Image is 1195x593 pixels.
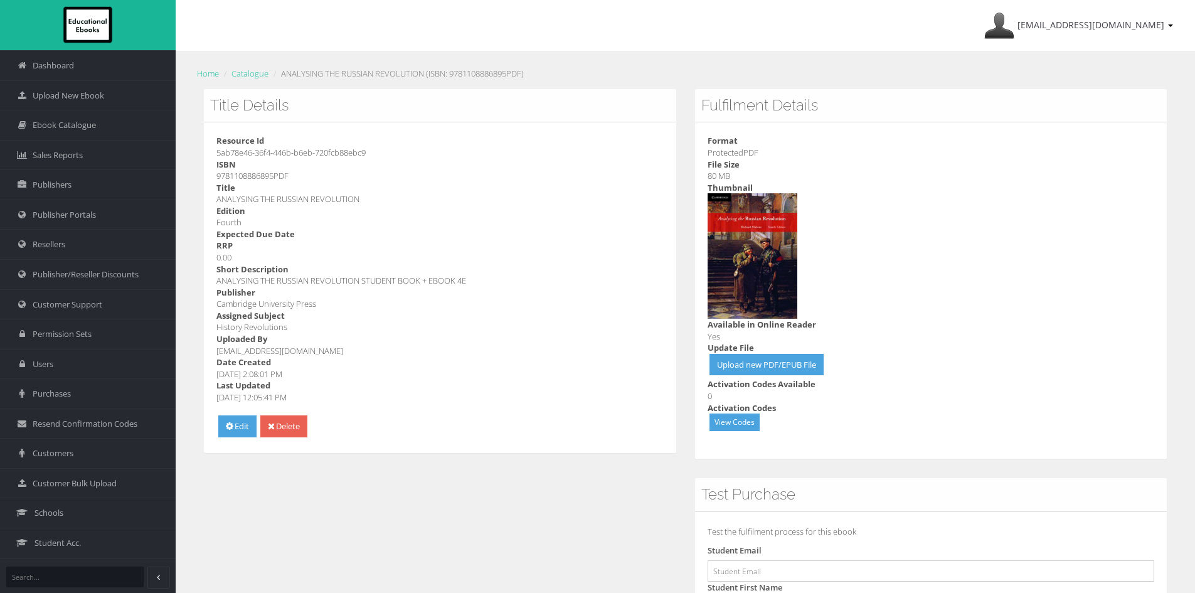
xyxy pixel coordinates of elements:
input: Student Email [708,560,1155,582]
label: Student Email [708,545,762,557]
dt: Edition [216,205,664,217]
dt: File Size [708,159,1155,171]
dd: 0 [708,390,1155,402]
span: Permission Sets [33,328,92,340]
dt: Title [216,182,664,194]
h3: Title Details [210,97,670,114]
a: Catalogue [231,68,268,79]
a: Upload new PDF/EPUB File [709,354,824,376]
dt: Available in Online Reader [708,319,1155,331]
p: Test the fulfilment process for this ebook [708,525,1155,538]
dd: [EMAIL_ADDRESS][DOMAIN_NAME] [216,345,664,357]
input: Search... [6,567,144,587]
dt: Resource Id [216,135,664,147]
a: View Codes [709,414,760,431]
span: Resellers [33,238,65,250]
dt: Update File [708,342,1155,354]
span: Upload New Ebook [33,90,104,102]
a: Home [197,68,219,79]
dd: 5ab78e46-36f4-446b-b6eb-720fcb88ebc9 [216,147,664,159]
span: Purchases [33,388,71,400]
span: [EMAIL_ADDRESS][DOMAIN_NAME] [1017,19,1164,31]
li: ANALYSING THE RUSSIAN REVOLUTION (ISBN: 9781108886895PDF) [270,67,524,80]
dt: Date Created [216,356,664,368]
span: Resend Confirmation Codes [33,418,137,430]
span: Ebook Catalogue [33,119,96,131]
dd: 9781108886895PDF [216,170,664,182]
dt: Format [708,135,1155,147]
span: Users [33,358,53,370]
img: ANALYSING THE RUSSIAN REVOLUTION [708,193,797,319]
span: Schools [35,507,63,519]
span: Publisher Portals [33,209,96,221]
span: Sales Reports [33,149,83,161]
dt: Expected Due Date [216,228,664,240]
dt: Short Description [216,264,664,275]
h3: Fulfilment Details [701,97,1161,114]
a: Edit [218,415,257,437]
dt: RRP [216,240,664,252]
dd: Cambridge University Press [216,298,664,310]
dt: Activation Codes Available [708,378,1155,390]
dd: [DATE] 12:05:41 PM [216,392,664,403]
dt: Activation Codes [708,402,1155,414]
span: Dashboard [33,60,74,72]
span: Customers [33,447,73,459]
a: Delete [260,415,307,437]
dd: Fourth [216,216,664,228]
dt: Assigned Subject [216,310,664,322]
span: Customer Bulk Upload [33,478,117,489]
dd: ANALYSING THE RUSSIAN REVOLUTION [216,193,664,205]
span: Publisher/Reseller Discounts [33,269,139,280]
dt: Publisher [216,287,664,299]
dd: [DATE] 2:08:01 PM [216,368,664,380]
dd: History Revolutions [216,321,664,333]
dd: ProtectedPDF [708,147,1155,159]
dd: Yes [708,331,1155,343]
dt: Last Updated [216,380,664,392]
dt: Thumbnail [708,182,1155,194]
dd: 0.00 [216,252,664,264]
span: Customer Support [33,299,102,311]
span: Student Acc. [35,537,81,549]
dt: Uploaded By [216,333,664,345]
h3: Test Purchase [701,486,1161,503]
dt: ISBN [216,159,664,171]
dd: ANALYSING THE RUSSIAN REVOLUTION STUDENT BOOK + EBOOK 4E [216,275,664,287]
dd: 80 MB [708,170,1155,182]
span: Publishers [33,179,72,191]
img: Avatar [984,11,1014,41]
